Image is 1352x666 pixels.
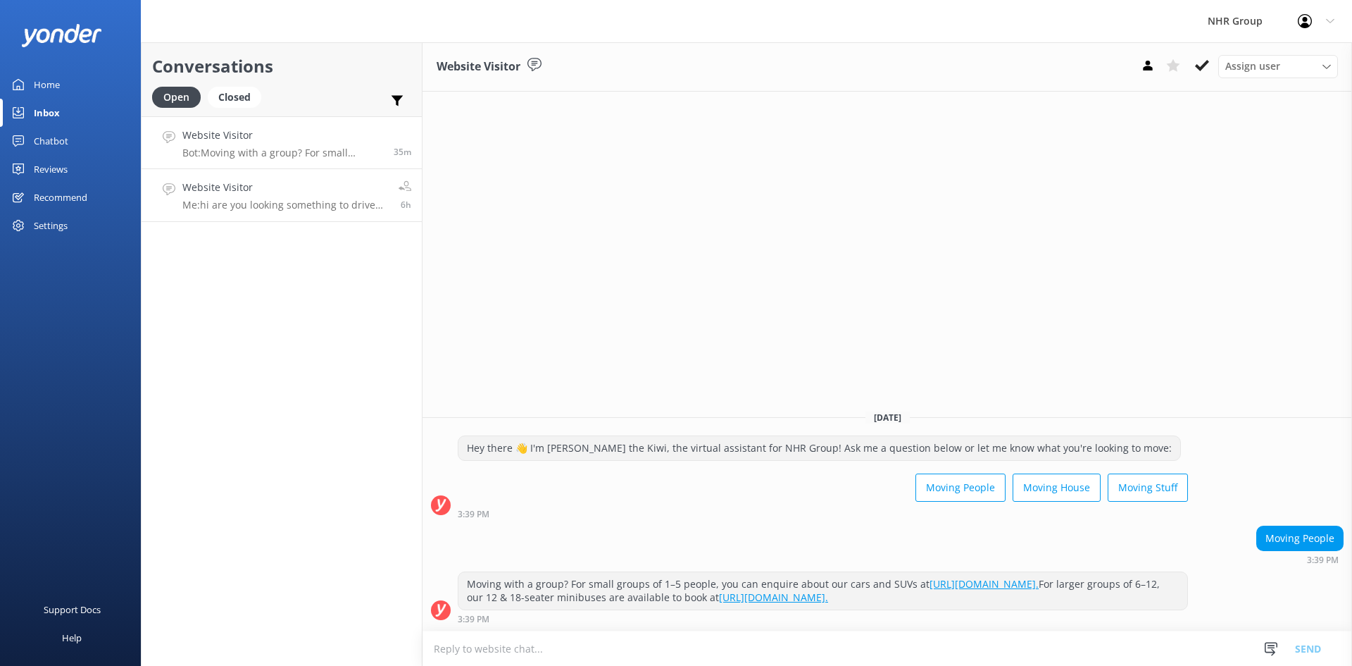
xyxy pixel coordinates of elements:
div: Closed [208,87,261,108]
span: Sep 08 2025 03:39pm (UTC +12:00) Pacific/Auckland [394,146,411,158]
a: Open [152,89,208,104]
p: Bot: Moving with a group? For small groups of 1–5 people, you can enquire about our cars and SUVs... [182,147,383,159]
img: yonder-white-logo.png [21,24,102,47]
div: Hey there 👋 I'm [PERSON_NAME] the Kiwi, the virtual assistant for NHR Group! Ask me a question be... [458,436,1180,460]
a: Website VisitorBot:Moving with a group? For small groups of 1–5 people, you can enquire about our... [142,116,422,169]
h4: Website Visitor [182,180,388,195]
button: Moving Stuff [1108,474,1188,502]
p: Me: hi are you looking something to drive on class 1 [182,199,388,211]
div: Sep 08 2025 03:39pm (UTC +12:00) Pacific/Auckland [458,509,1188,519]
strong: 3:39 PM [1307,556,1339,565]
span: Sep 08 2025 09:44am (UTC +12:00) Pacific/Auckland [401,199,411,211]
div: Support Docs [44,596,101,624]
div: Chatbot [34,127,68,155]
button: Moving People [915,474,1006,502]
div: Assign User [1218,55,1338,78]
span: Assign user [1225,58,1280,74]
strong: 3:39 PM [458,615,489,624]
a: [URL][DOMAIN_NAME]. [719,591,828,604]
div: Moving People [1257,526,1343,550]
div: Settings [34,211,68,240]
button: Moving House [1013,474,1101,502]
div: Sep 08 2025 03:39pm (UTC +12:00) Pacific/Auckland [458,614,1188,624]
h4: Website Visitor [182,128,383,143]
a: Closed [208,89,268,104]
div: Moving with a group? For small groups of 1–5 people, you can enquire about our cars and SUVs at F... [458,572,1187,610]
h3: Website Visitor [437,58,520,76]
span: [DATE] [865,412,910,424]
a: [URL][DOMAIN_NAME]. [930,577,1039,591]
div: Sep 08 2025 03:39pm (UTC +12:00) Pacific/Auckland [1256,555,1344,565]
div: Recommend [34,183,87,211]
div: Open [152,87,201,108]
div: Home [34,70,60,99]
a: Website VisitorMe:hi are you looking something to drive on class 16h [142,169,422,222]
h2: Conversations [152,53,411,80]
div: Reviews [34,155,68,183]
div: Inbox [34,99,60,127]
strong: 3:39 PM [458,510,489,519]
div: Help [62,624,82,652]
